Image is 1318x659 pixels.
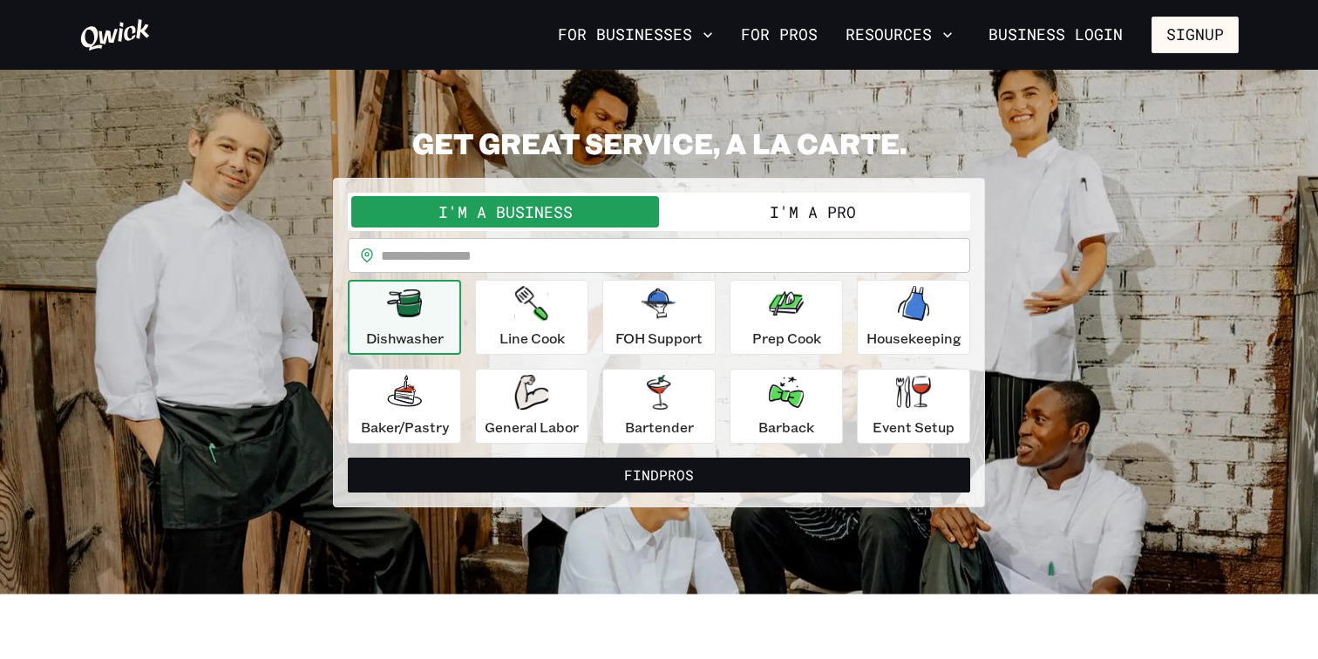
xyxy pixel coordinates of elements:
button: Prep Cook [730,280,843,355]
button: I'm a Pro [659,196,967,228]
button: Baker/Pastry [348,369,461,444]
p: FOH Support [615,328,703,349]
button: Signup [1152,17,1239,53]
button: Barback [730,369,843,444]
p: General Labor [485,417,579,438]
p: Housekeeping [866,328,961,349]
button: Line Cook [475,280,588,355]
button: Dishwasher [348,280,461,355]
p: Prep Cook [752,328,821,349]
h2: GET GREAT SERVICE, A LA CARTE. [333,126,985,160]
button: General Labor [475,369,588,444]
button: Resources [839,20,960,50]
button: Bartender [602,369,716,444]
button: FOH Support [602,280,716,355]
button: I'm a Business [351,196,659,228]
button: Event Setup [857,369,970,444]
a: For Pros [734,20,825,50]
button: FindPros [348,458,970,493]
a: Business Login [974,17,1138,53]
p: Bartender [625,417,694,438]
button: For Businesses [551,20,720,50]
p: Baker/Pastry [361,417,449,438]
p: Event Setup [873,417,955,438]
p: Line Cook [499,328,565,349]
button: Housekeeping [857,280,970,355]
p: Dishwasher [366,328,444,349]
p: Barback [758,417,814,438]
